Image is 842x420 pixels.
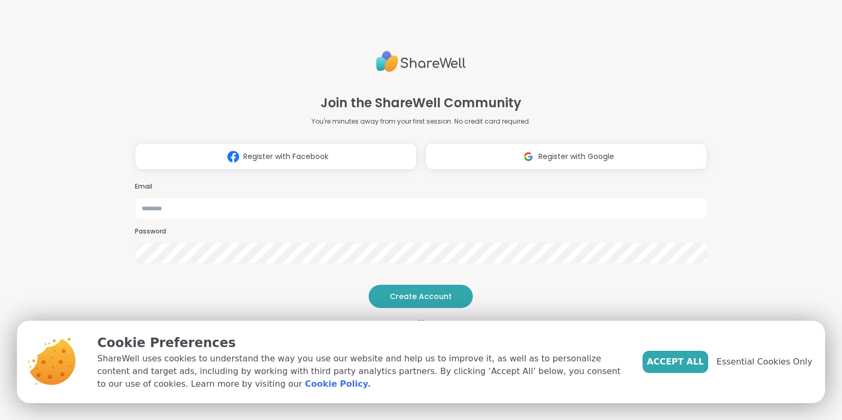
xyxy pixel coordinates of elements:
img: ShareWell Logomark [223,147,243,166]
button: Register with Google [425,143,707,170]
p: ShareWell uses cookies to understand the way you use our website and help us to improve it, as we... [97,352,626,390]
h3: Email [135,182,707,191]
button: Create Account [369,285,473,308]
span: or [405,316,437,327]
p: Cookie Preferences [97,333,626,352]
p: You're minutes away from your first session. No credit card required. [312,117,530,126]
a: Cookie Policy. [305,378,371,390]
button: Accept All [643,351,708,373]
span: Accept All [647,356,704,368]
h1: Join the ShareWell Community [321,94,521,113]
span: Register with Facebook [243,151,328,162]
h3: Password [135,227,707,236]
img: ShareWell Logomark [518,147,538,166]
button: Register with Facebook [135,143,417,170]
span: Essential Cookies Only [717,356,812,368]
img: ShareWell Logo [376,46,466,77]
span: Register with Google [538,151,614,162]
span: Create Account [390,291,452,302]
